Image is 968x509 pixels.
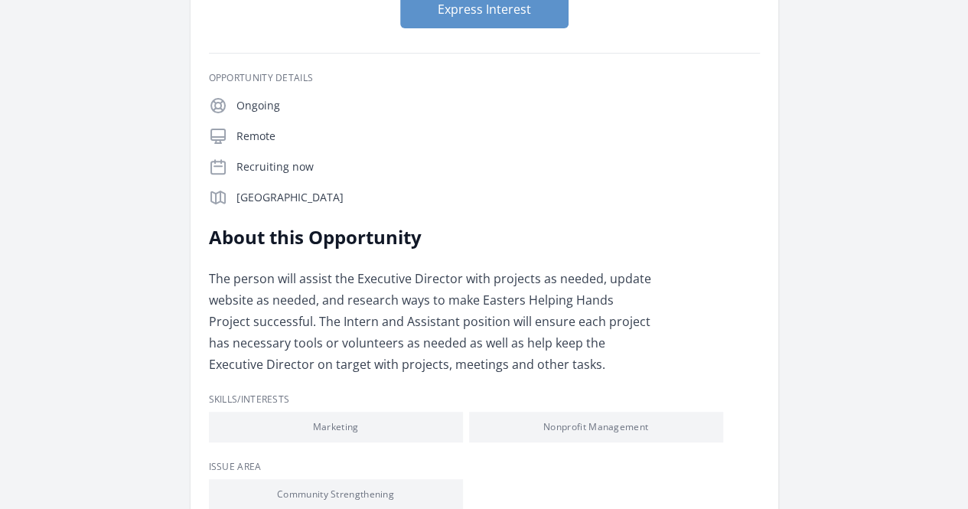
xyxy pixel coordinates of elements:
[209,412,463,442] li: Marketing
[209,393,760,406] h3: Skills/Interests
[209,461,760,473] h3: Issue area
[469,412,723,442] li: Nonprofit Management
[209,225,657,250] h2: About this Opportunity
[236,190,760,205] p: [GEOGRAPHIC_DATA]
[209,268,657,375] p: The person will assist the Executive Director with projects as needed, update website as needed, ...
[236,159,760,175] p: Recruiting now
[236,129,760,144] p: Remote
[236,98,760,113] p: Ongoing
[209,72,760,84] h3: Opportunity Details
